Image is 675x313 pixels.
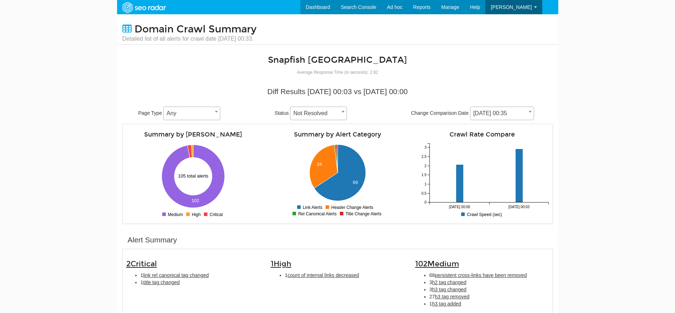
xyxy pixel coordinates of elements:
img: SEORadar [120,1,169,14]
li: 1 [285,272,405,279]
span: Page Type [138,110,162,116]
span: h3 tag changed [432,287,466,292]
li: 68 [429,272,549,279]
span: Ad hoc [387,4,402,10]
span: Not Resolved [290,108,347,118]
span: h3 tag removed [435,294,469,299]
span: [PERSON_NAME] [491,4,532,10]
span: Search Console [341,4,376,10]
li: 1 [429,300,549,307]
tspan: 1.5 [421,173,426,177]
span: persistent cross-links have been removed [435,272,527,278]
tspan: 2 [424,164,426,168]
li: 1 [141,279,260,286]
span: High [274,259,291,268]
tspan: [DATE] 00:00 [449,205,470,209]
span: Status [275,110,289,116]
span: title tag changed [143,279,180,285]
span: Manage [441,4,459,10]
div: Diff Results [DATE] 00:03 vs [DATE] 00:00 [128,86,548,97]
small: Average Response Time (in seconds): 2.92 [297,70,378,75]
span: Any [164,108,220,118]
li: 3 [429,286,549,293]
tspan: 0 [424,200,426,204]
span: Help [470,4,480,10]
span: h3 tag added [432,301,461,307]
span: 2 [126,259,157,268]
span: Not Resolved [290,107,347,120]
li: 3 [429,279,549,286]
span: Reports [413,4,431,10]
span: link rel canonical tag changed [143,272,209,278]
tspan: 3 [424,145,426,149]
li: 1 [141,272,260,279]
span: Any [163,107,220,120]
span: count of internal links decreased [288,272,359,278]
div: Alert Summary [128,235,177,245]
span: Change Comparison Date [411,110,469,116]
span: h2 tag changed [432,279,466,285]
text: 105 total alerts [178,173,209,179]
span: 09/21/2025 00:35 [470,107,534,120]
h4: Summary by Alert Category [271,131,405,138]
h4: Summary by [PERSON_NAME] [126,131,260,138]
span: 09/21/2025 00:35 [470,108,534,118]
h4: Crawl Rate Compare [415,131,549,138]
span: 1 [271,259,291,268]
span: 102 [415,259,459,268]
li: 27 [429,293,549,300]
tspan: 1 [424,182,426,186]
tspan: 2.5 [421,155,426,159]
small: Detailed list of all alerts for crawl date [DATE] 00:33. [122,35,257,43]
a: Snapfish [GEOGRAPHIC_DATA] [268,55,407,65]
tspan: 0.5 [421,191,426,195]
span: Critical [131,259,157,268]
tspan: [DATE] 00:03 [508,205,529,209]
span: Domain Crawl Summary [135,23,257,35]
span: Medium [427,259,459,268]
